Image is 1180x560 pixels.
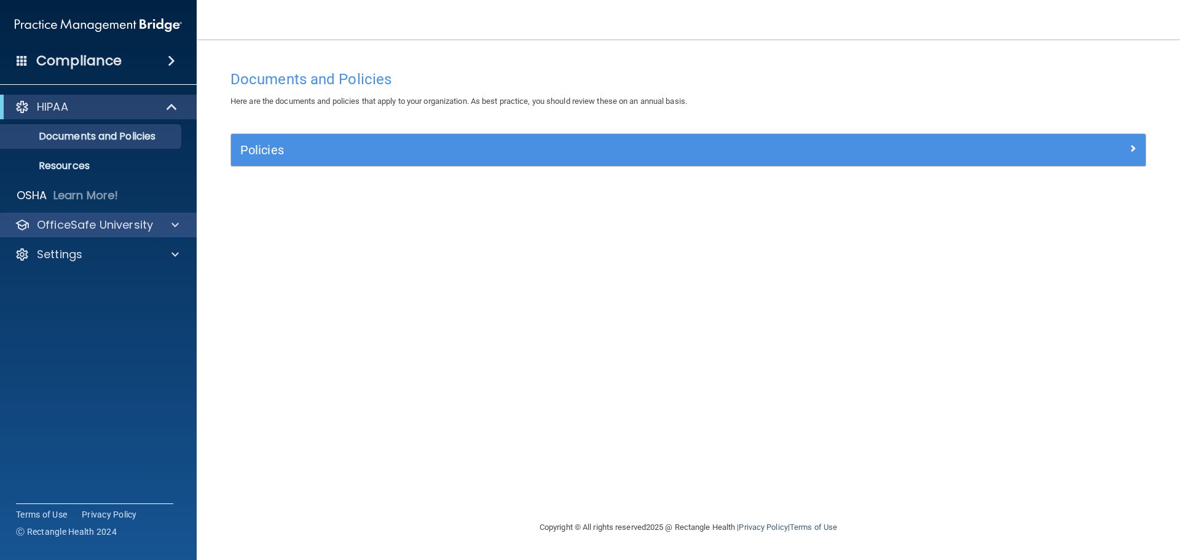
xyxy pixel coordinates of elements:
img: PMB logo [15,13,182,37]
a: Privacy Policy [82,508,137,521]
p: Learn More! [53,188,119,203]
h5: Policies [240,143,908,157]
a: Settings [15,247,179,262]
a: OfficeSafe University [15,218,179,232]
p: OSHA [17,188,47,203]
p: Resources [8,160,176,172]
h4: Compliance [36,52,122,69]
span: Here are the documents and policies that apply to your organization. As best practice, you should... [230,97,687,106]
p: Settings [37,247,82,262]
a: HIPAA [15,100,178,114]
a: Terms of Use [16,508,67,521]
h4: Documents and Policies [230,71,1146,87]
a: Privacy Policy [739,523,787,532]
p: Documents and Policies [8,130,176,143]
div: Copyright © All rights reserved 2025 @ Rectangle Health | | [464,508,913,547]
a: Policies [240,140,1136,160]
p: HIPAA [37,100,68,114]
a: Terms of Use [790,523,837,532]
span: Ⓒ Rectangle Health 2024 [16,526,117,538]
p: OfficeSafe University [37,218,153,232]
